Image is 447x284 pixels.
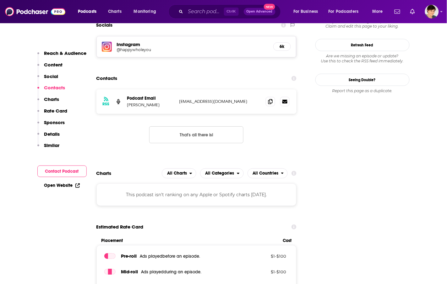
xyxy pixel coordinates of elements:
[134,7,156,16] span: Monitoring
[37,96,59,108] button: Charts
[44,85,65,91] p: Contacts
[425,5,439,18] img: User Profile
[117,47,217,52] h5: @happywholeyou
[37,85,65,96] button: Contacts
[315,74,410,86] a: Seeing Double?
[37,119,65,131] button: Sponsors
[200,168,244,178] h2: Categories
[253,171,279,176] span: All Countries
[37,50,87,62] button: Reach & Audience
[248,168,288,178] h2: Countries
[162,168,196,178] h2: Platforms
[200,168,244,178] button: open menu
[104,7,125,17] a: Charts
[372,7,383,16] span: More
[293,7,318,16] span: For Business
[425,5,439,18] button: Show profile menu
[324,7,368,17] button: open menu
[279,44,286,49] h5: 6k
[44,183,80,188] a: Open Website
[74,7,105,17] button: open menu
[44,108,68,114] p: Rate Card
[96,183,297,206] div: This podcast isn't ranking on any Apple or Spotify charts [DATE].
[37,142,60,154] button: Similar
[44,131,60,137] p: Details
[329,7,359,16] span: For Podcasters
[425,5,439,18] span: Logged in as bethwouldknow
[44,73,58,79] p: Social
[174,4,287,19] div: Search podcasts, credits, & more...
[179,99,261,104] p: [EMAIL_ADDRESS][DOMAIN_NAME]
[101,238,278,243] span: Placement
[37,131,60,143] button: Details
[392,6,403,17] a: Show notifications dropdown
[103,102,110,107] h3: RSS
[78,7,96,16] span: Podcasts
[44,50,87,56] p: Reach & Audience
[140,254,200,259] span: Ads played before an episode .
[315,19,410,29] div: Claim and edit this page to your liking.
[141,269,201,275] span: Ads played during an episode .
[289,7,326,17] button: open menu
[117,41,269,47] h5: Instagram
[129,7,164,17] button: open menu
[44,119,65,125] p: Sponsors
[368,7,391,17] button: open menu
[315,54,410,64] div: Are we missing an episode or update? Use this to check the RSS feed immediately.
[205,171,234,176] span: All Categories
[121,253,137,259] span: Pre -roll
[5,6,65,18] img: Podchaser - Follow, Share and Rate Podcasts
[108,7,122,16] span: Charts
[264,4,275,10] span: New
[408,6,417,17] a: Show notifications dropdown
[44,62,63,68] p: Content
[96,72,117,84] h2: Contacts
[283,238,292,243] span: Cost
[37,166,87,177] button: Contact Podcast
[245,269,286,274] p: $ 1 - $ 100
[96,170,112,176] h2: Charts
[96,19,113,31] h2: Socials
[162,168,196,178] button: open menu
[44,142,60,148] p: Similar
[245,254,286,259] p: $ 1 - $ 100
[315,88,410,93] div: Report this page as a duplicate.
[102,42,112,52] img: iconImage
[37,62,63,73] button: Content
[121,269,138,275] span: Mid -roll
[37,108,68,119] button: Rate Card
[96,221,144,233] span: Estimated Rate Card
[117,47,269,52] a: @happywholeyou
[315,39,410,51] button: Refresh Feed
[149,126,243,143] button: Nothing here.
[248,168,288,178] button: open menu
[37,73,58,85] button: Social
[186,7,224,17] input: Search podcasts, credits, & more...
[224,8,239,16] span: Ctrl K
[244,8,275,15] button: Open AdvancedNew
[167,171,187,176] span: All Charts
[44,96,59,102] p: Charts
[127,102,174,108] p: [PERSON_NAME]
[247,10,273,13] span: Open Advanced
[127,96,174,101] p: Podcast Email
